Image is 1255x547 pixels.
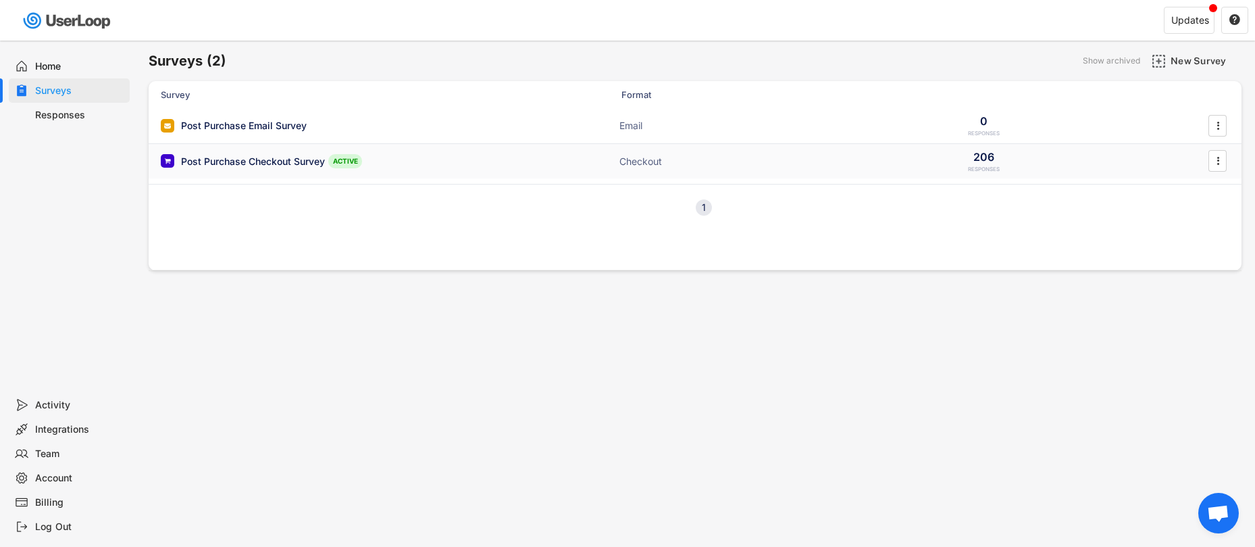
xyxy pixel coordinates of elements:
div: RESPONSES [968,166,1000,173]
div: Responses [35,109,124,122]
div: RESPONSES [968,130,1000,137]
text:  [1229,14,1240,26]
div: Format [621,89,757,101]
div: Show archived [1083,57,1140,65]
div: Surveys [35,85,124,97]
div: Team [35,448,124,460]
div: Log Out [35,521,124,533]
div: Account [35,472,124,485]
div: Checkout [619,155,754,168]
div: Survey [161,89,431,101]
img: userloop-logo-01.svg [20,7,116,34]
div: 1 [696,203,712,212]
div: Activity [35,399,124,412]
text:  [1216,154,1219,168]
div: Integrations [35,423,124,436]
div: 0 [980,114,988,128]
button:  [1211,151,1225,171]
div: Billing [35,496,124,509]
text:  [1216,118,1219,133]
div: Post Purchase Email Survey [181,119,307,133]
button:  [1211,116,1225,136]
div: ACTIVE [328,154,362,168]
div: Home [35,60,124,73]
div: Email [619,119,754,133]
img: AddMajor.svg [1152,54,1166,68]
div: 206 [973,149,994,164]
div: Updates [1171,16,1209,25]
button:  [1229,14,1241,26]
h6: Surveys (2) [149,52,226,70]
div: New Survey [1171,55,1238,67]
div: Post Purchase Checkout Survey [181,155,325,168]
a: Open chat [1198,493,1239,533]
